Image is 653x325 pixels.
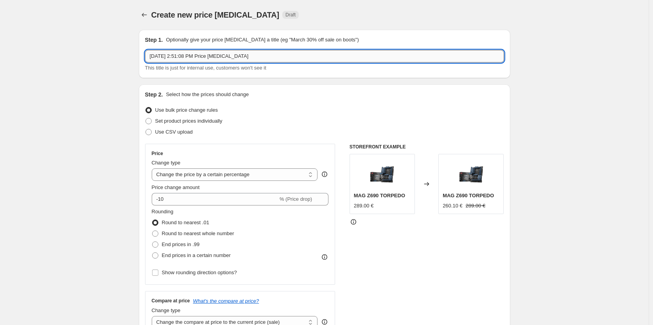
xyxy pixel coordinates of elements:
span: MAG Z690 TORPEDO [354,193,405,198]
span: End prices in a certain number [162,252,231,258]
span: Change type [152,160,181,166]
img: MAG-Z690-TORPEDO_80x.png [366,158,398,189]
span: Set product prices individually [155,118,222,124]
div: help [321,170,328,178]
input: -15 [152,193,278,205]
span: Price change amount [152,184,200,190]
h2: Step 2. [145,91,163,98]
p: Select how the prices should change [166,91,249,98]
strike: 289.00 € [466,202,486,210]
span: Draft [285,12,296,18]
span: Round to nearest .01 [162,220,209,225]
span: Create new price [MEDICAL_DATA] [151,11,280,19]
span: Rounding [152,209,174,214]
div: 289.00 € [354,202,374,210]
button: What's the compare at price? [193,298,259,304]
h3: Price [152,150,163,157]
button: Price change jobs [139,9,150,20]
span: End prices in .99 [162,241,200,247]
img: MAG-Z690-TORPEDO_80x.png [456,158,487,189]
span: Use CSV upload [155,129,193,135]
span: MAG Z690 TORPEDO [443,193,494,198]
span: Round to nearest whole number [162,230,234,236]
span: % (Price drop) [280,196,312,202]
div: 260.10 € [443,202,463,210]
h2: Step 1. [145,36,163,44]
span: Show rounding direction options? [162,270,237,275]
span: Use bulk price change rules [155,107,218,113]
span: This title is just for internal use, customers won't see it [145,65,266,71]
h6: STOREFRONT EXAMPLE [350,144,504,150]
span: Change type [152,307,181,313]
p: Optionally give your price [MEDICAL_DATA] a title (eg "March 30% off sale on boots") [166,36,359,44]
input: 30% off holiday sale [145,50,504,62]
h3: Compare at price [152,298,190,304]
